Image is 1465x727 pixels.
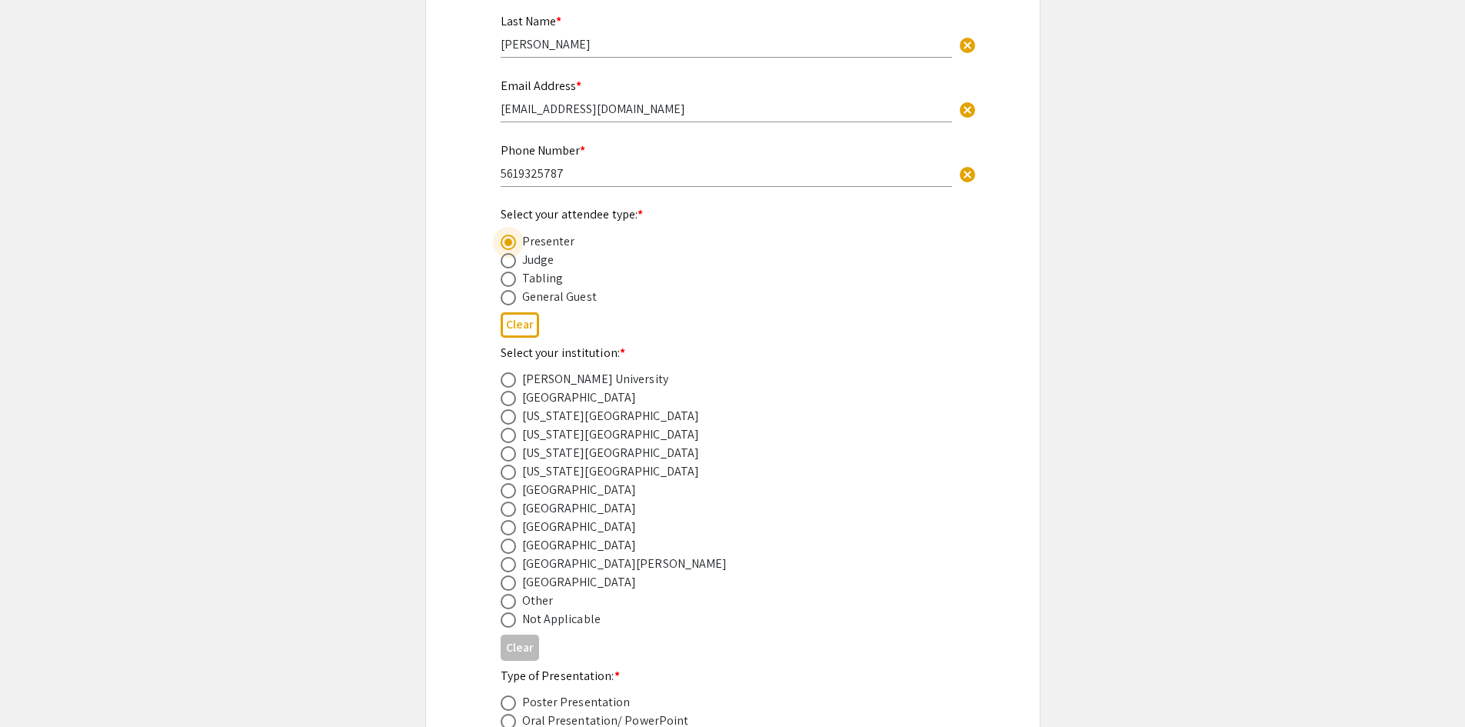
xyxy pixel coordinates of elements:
div: [GEOGRAPHIC_DATA] [522,389,637,407]
div: Poster Presentation [522,693,631,712]
button: Clear [501,312,539,338]
iframe: Chat [12,658,65,715]
span: cancel [958,101,977,119]
div: Presenter [522,232,575,251]
div: [US_STATE][GEOGRAPHIC_DATA] [522,425,700,444]
div: [GEOGRAPHIC_DATA] [522,481,637,499]
span: cancel [958,36,977,55]
mat-label: Type of Presentation: [501,668,620,684]
div: [US_STATE][GEOGRAPHIC_DATA] [522,407,700,425]
input: Type Here [501,101,952,117]
div: Tabling [522,269,564,288]
div: Judge [522,251,554,269]
mat-label: Email Address [501,78,581,94]
div: General Guest [522,288,597,306]
mat-label: Phone Number [501,142,585,158]
div: [US_STATE][GEOGRAPHIC_DATA] [522,444,700,462]
button: Clear [501,635,539,660]
div: [GEOGRAPHIC_DATA] [522,573,637,592]
div: Other [522,592,554,610]
mat-label: Last Name [501,13,561,29]
span: cancel [958,165,977,184]
div: [US_STATE][GEOGRAPHIC_DATA] [522,462,700,481]
div: [GEOGRAPHIC_DATA] [522,518,637,536]
button: Clear [952,158,983,188]
input: Type Here [501,36,952,52]
mat-label: Select your attendee type: [501,206,644,222]
button: Clear [952,29,983,60]
div: [GEOGRAPHIC_DATA] [522,499,637,518]
button: Clear [952,93,983,124]
div: Not Applicable [522,610,601,629]
div: [GEOGRAPHIC_DATA] [522,536,637,555]
input: Type Here [501,165,952,182]
mat-label: Select your institution: [501,345,626,361]
div: [GEOGRAPHIC_DATA][PERSON_NAME] [522,555,728,573]
div: [PERSON_NAME] University [522,370,668,389]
